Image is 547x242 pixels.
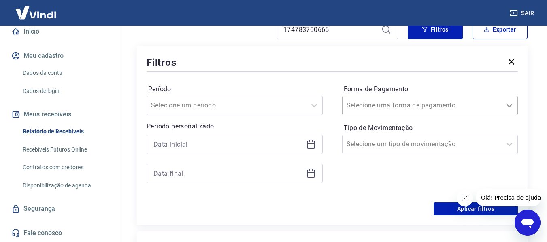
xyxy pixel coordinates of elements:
[10,200,111,218] a: Segurança
[153,138,303,150] input: Data inicial
[434,202,518,215] button: Aplicar filtros
[148,84,321,94] label: Período
[19,83,111,99] a: Dados de login
[19,159,111,176] a: Contratos com credores
[457,190,473,206] iframe: Fechar mensagem
[508,6,537,21] button: Sair
[5,6,68,12] span: Olá! Precisa de ajuda?
[19,141,111,158] a: Recebíveis Futuros Online
[19,177,111,194] a: Disponibilização de agenda
[19,123,111,140] a: Relatório de Recebíveis
[344,84,517,94] label: Forma de Pagamento
[515,210,541,236] iframe: Botão para abrir a janela de mensagens
[476,189,541,206] iframe: Mensagem da empresa
[344,123,517,133] label: Tipo de Movimentação
[147,122,323,131] p: Período personalizado
[10,0,62,25] img: Vindi
[10,47,111,65] button: Meu cadastro
[473,20,528,39] button: Exportar
[283,23,378,36] input: Busque pelo número do pedido
[147,56,177,69] h5: Filtros
[408,20,463,39] button: Filtros
[153,167,303,179] input: Data final
[19,65,111,81] a: Dados da conta
[10,23,111,40] a: Início
[10,224,111,242] a: Fale conosco
[10,105,111,123] button: Meus recebíveis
